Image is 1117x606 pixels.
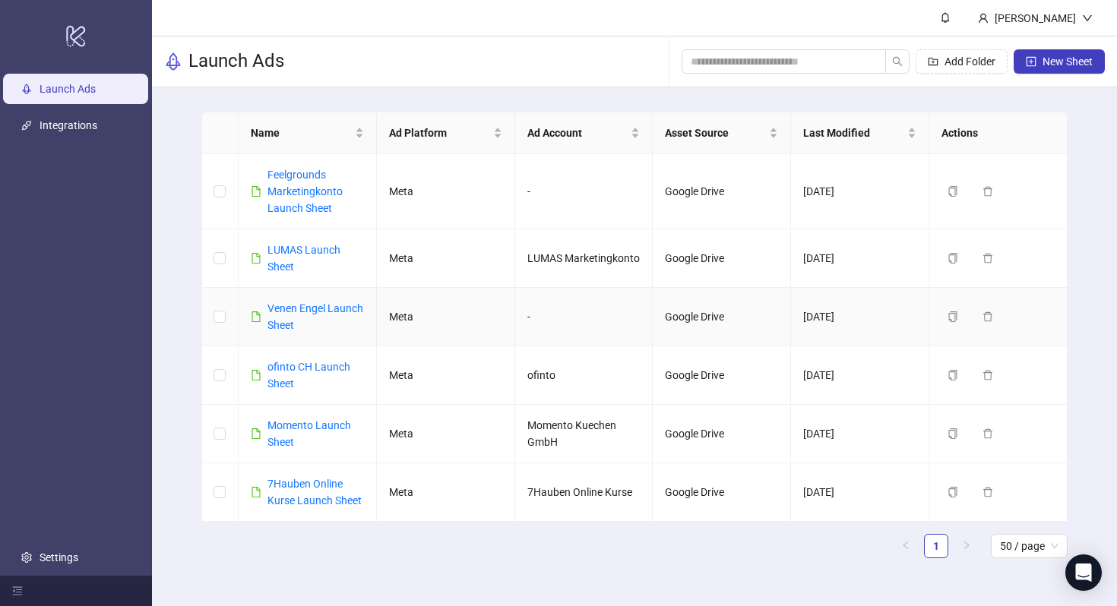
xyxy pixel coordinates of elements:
span: down [1082,13,1093,24]
th: Ad Platform [377,112,515,154]
li: Next Page [954,534,979,558]
td: ofinto [515,346,653,405]
td: Google Drive [653,405,791,463]
span: Add Folder [945,55,995,68]
span: copy [948,253,958,264]
a: Momento Launch Sheet [267,419,351,448]
span: delete [983,487,993,497]
span: Ad Account [527,125,628,141]
td: Meta [377,288,515,346]
td: Google Drive [653,346,791,405]
a: Launch Ads [40,83,96,95]
button: New Sheet [1014,49,1105,74]
span: file [251,253,261,264]
button: left [894,534,918,558]
span: copy [948,186,958,197]
span: copy [948,311,958,322]
span: file [251,487,261,497]
td: [DATE] [791,405,929,463]
span: Ad Platform [389,125,490,141]
td: Google Drive [653,288,791,346]
div: [PERSON_NAME] [989,10,1082,27]
th: Name [239,112,377,154]
div: Open Intercom Messenger [1065,554,1102,591]
td: Google Drive [653,229,791,288]
span: bell [940,12,951,23]
td: Google Drive [653,154,791,229]
span: file [251,186,261,197]
td: Meta [377,154,515,229]
td: [DATE] [791,288,929,346]
button: right [954,534,979,558]
span: rocket [164,52,182,71]
a: 7Hauben Online Kurse Launch Sheet [267,478,362,507]
span: plus-square [1026,56,1036,67]
span: user [978,13,989,24]
span: file [251,370,261,380]
span: delete [983,186,993,197]
td: - [515,154,653,229]
a: LUMAS Launch Sheet [267,244,340,273]
span: search [892,56,903,67]
span: Name [251,125,352,141]
td: LUMAS Marketingkonto [515,229,653,288]
li: Previous Page [894,534,918,558]
td: 7Hauben Online Kurse [515,463,653,522]
td: Meta [377,229,515,288]
span: delete [983,253,993,264]
span: Asset Source [665,125,766,141]
span: copy [948,370,958,380]
li: 1 [924,534,948,558]
td: [DATE] [791,154,929,229]
th: Last Modified [791,112,929,154]
td: - [515,288,653,346]
td: Google Drive [653,463,791,522]
div: Page Size [991,534,1068,558]
td: [DATE] [791,463,929,522]
span: right [962,541,971,550]
span: file [251,311,261,322]
a: ofinto CH Launch Sheet [267,361,350,390]
a: 1 [925,535,948,557]
span: New Sheet [1043,55,1093,68]
span: file [251,428,261,439]
span: 50 / page [1000,535,1058,557]
span: delete [983,311,993,322]
td: Meta [377,346,515,405]
button: Add Folder [916,49,1008,74]
span: copy [948,487,958,497]
th: Ad Account [515,112,653,154]
span: left [901,541,910,550]
span: Last Modified [803,125,904,141]
th: Actions [929,112,1068,154]
a: Venen Engel Launch Sheet [267,302,363,331]
td: Meta [377,405,515,463]
td: [DATE] [791,229,929,288]
span: copy [948,428,958,439]
th: Asset Source [653,112,791,154]
span: delete [983,370,993,380]
span: folder-add [928,56,938,67]
a: Settings [40,551,78,563]
h3: Launch Ads [188,49,284,74]
td: [DATE] [791,346,929,405]
a: Integrations [40,119,97,131]
td: Momento Kuechen GmbH [515,405,653,463]
a: Feelgrounds Marketingkonto Launch Sheet [267,169,343,214]
td: Meta [377,463,515,522]
span: delete [983,428,993,439]
span: menu-fold [12,585,23,596]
